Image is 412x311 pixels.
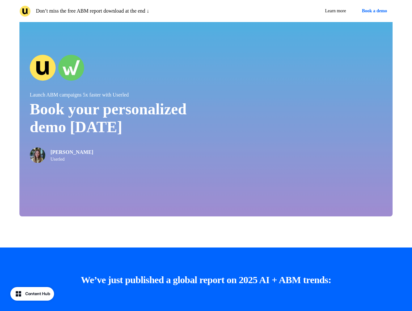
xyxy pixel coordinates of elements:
[30,91,206,99] p: Launch ABM campaigns 5x faster with Userled
[30,100,206,136] p: Book your personalized demo [DATE]
[36,7,149,15] p: Don’t miss the free ABM report download at the end ↓
[50,148,93,156] p: [PERSON_NAME]
[25,291,50,297] div: Content Hub
[81,274,328,285] strong: We’ve just published a global report on 2025 AI + ABM trends
[50,157,93,162] p: Userled
[320,5,351,17] a: Learn more
[81,273,331,286] p: :
[10,287,54,301] button: Content Hub
[253,12,382,206] iframe: Calendly Scheduling Page
[356,5,393,17] button: Book a demo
